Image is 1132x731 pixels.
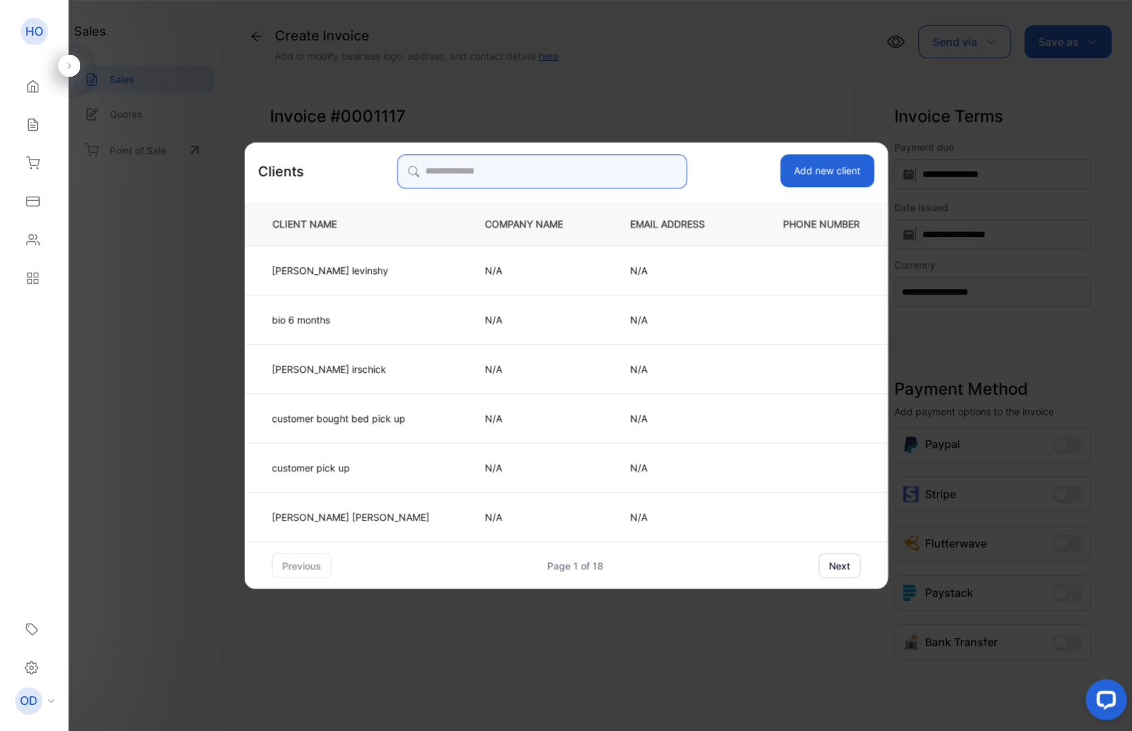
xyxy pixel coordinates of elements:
[630,263,727,277] p: N/A
[272,362,430,376] p: [PERSON_NAME] irschick
[485,510,585,524] p: N/A
[272,510,430,524] p: [PERSON_NAME] [PERSON_NAME]
[267,216,440,231] p: CLIENT NAME
[272,312,430,327] p: bio 6 months
[272,411,430,425] p: customer bought bed pick up
[772,216,865,231] p: PHONE NUMBER
[20,692,38,710] p: OD
[630,411,727,425] p: N/A
[485,411,585,425] p: N/A
[485,216,585,231] p: COMPANY NAME
[272,460,430,475] p: customer pick up
[272,263,430,277] p: [PERSON_NAME] levinshy
[630,216,727,231] p: EMAIL ADDRESS
[547,558,603,573] div: Page 1 of 18
[485,312,585,327] p: N/A
[780,154,874,187] button: Add new client
[819,553,861,578] button: next
[272,553,332,578] button: previous
[630,362,727,376] p: N/A
[258,161,304,182] p: Clients
[1074,673,1132,731] iframe: LiveChat chat widget
[25,23,43,40] p: HO
[630,460,727,475] p: N/A
[485,263,585,277] p: N/A
[630,510,727,524] p: N/A
[630,312,727,327] p: N/A
[485,362,585,376] p: N/A
[485,460,585,475] p: N/A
